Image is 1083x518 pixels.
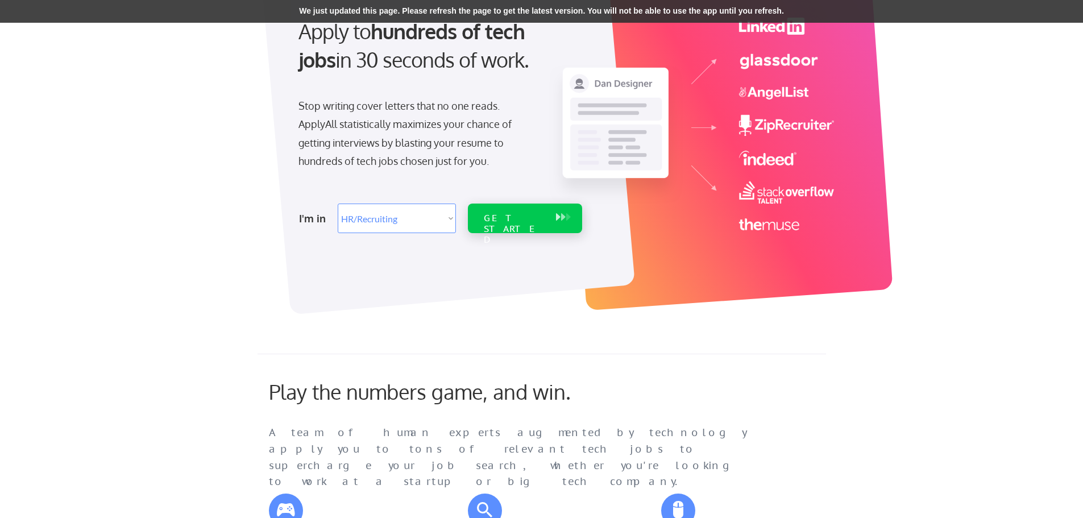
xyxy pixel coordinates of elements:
[299,209,331,227] div: I'm in
[269,425,769,490] div: A team of human experts augmented by technology apply you to tons of relevant tech jobs to superc...
[298,17,578,74] div: Apply to in 30 seconds of work.
[298,97,532,171] div: Stop writing cover letters that no one reads. ApplyAll statistically maximizes your chance of get...
[484,213,545,246] div: GET STARTED
[269,379,621,404] div: Play the numbers game, and win.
